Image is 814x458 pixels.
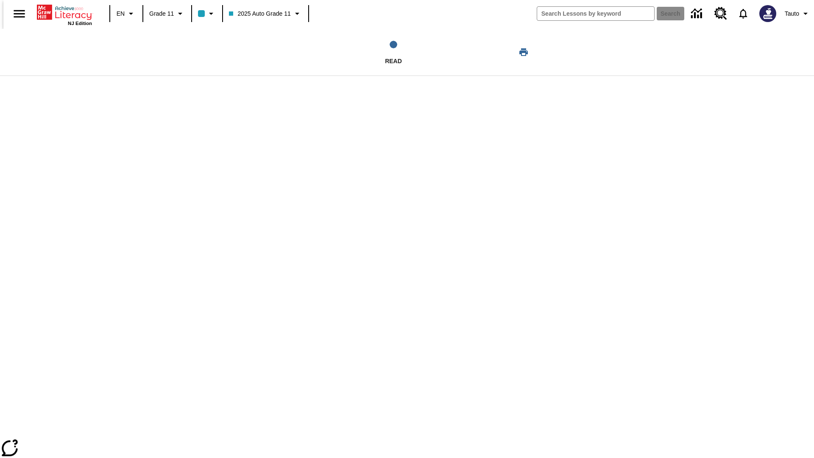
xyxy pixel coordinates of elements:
[195,6,220,21] button: Class color is light blue. Change class color
[785,9,799,18] span: Tauto
[117,9,125,18] span: EN
[781,6,814,21] button: Profile/Settings
[226,6,305,21] button: Class: 2025 Auto Grade 11, Select your class
[754,3,781,25] button: Select a new avatar
[37,3,92,26] div: Home
[709,2,732,25] a: Resource Center, Will open in new tab
[229,9,290,18] span: 2025 Auto Grade 11
[68,21,92,26] span: NJ Edition
[686,2,709,25] a: Data Center
[146,6,189,21] button: Grade: Grade 11, Select a grade
[510,45,537,60] button: Print
[113,6,140,21] button: Language: EN, Select a language
[759,5,776,22] img: Avatar
[284,29,503,75] button: Read step 1 of 1
[385,58,402,64] span: Read
[7,1,32,26] button: Open side menu
[537,7,654,20] input: search field
[149,9,174,18] span: Grade 11
[732,3,754,25] a: Notifications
